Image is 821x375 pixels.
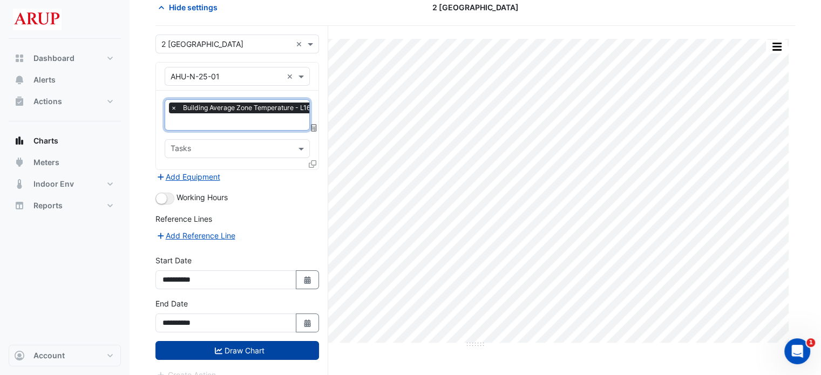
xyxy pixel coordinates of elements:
[766,40,788,53] button: More Options
[806,338,815,347] span: 1
[155,341,319,360] button: Draw Chart
[155,255,192,266] label: Start Date
[14,135,25,146] app-icon: Charts
[432,2,519,13] span: 2 [GEOGRAPHIC_DATA]
[303,318,313,328] fa-icon: Select Date
[9,345,121,366] button: Account
[296,38,305,50] span: Clear
[155,298,188,309] label: End Date
[9,173,121,195] button: Indoor Env
[169,103,179,113] span: ×
[180,103,324,113] span: Building Average Zone Temperature - L16, All
[9,47,121,69] button: Dashboard
[33,179,74,189] span: Indoor Env
[303,275,313,284] fa-icon: Select Date
[155,213,212,224] label: Reference Lines
[33,96,62,107] span: Actions
[784,338,810,364] iframe: Intercom live chat
[9,69,121,91] button: Alerts
[13,9,62,30] img: Company Logo
[9,152,121,173] button: Meters
[14,157,25,168] app-icon: Meters
[309,123,319,132] span: Choose Function
[169,142,191,156] div: Tasks
[9,91,121,112] button: Actions
[14,53,25,64] app-icon: Dashboard
[287,71,296,82] span: Clear
[14,96,25,107] app-icon: Actions
[309,159,316,168] span: Clone Favourites and Tasks from this Equipment to other Equipment
[9,130,121,152] button: Charts
[155,171,221,183] button: Add Equipment
[33,135,58,146] span: Charts
[33,53,74,64] span: Dashboard
[177,193,228,202] span: Working Hours
[33,200,63,211] span: Reports
[155,229,236,242] button: Add Reference Line
[14,179,25,189] app-icon: Indoor Env
[169,2,218,13] span: Hide settings
[9,195,121,216] button: Reports
[14,74,25,85] app-icon: Alerts
[33,74,56,85] span: Alerts
[14,200,25,211] app-icon: Reports
[33,350,65,361] span: Account
[33,157,59,168] span: Meters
